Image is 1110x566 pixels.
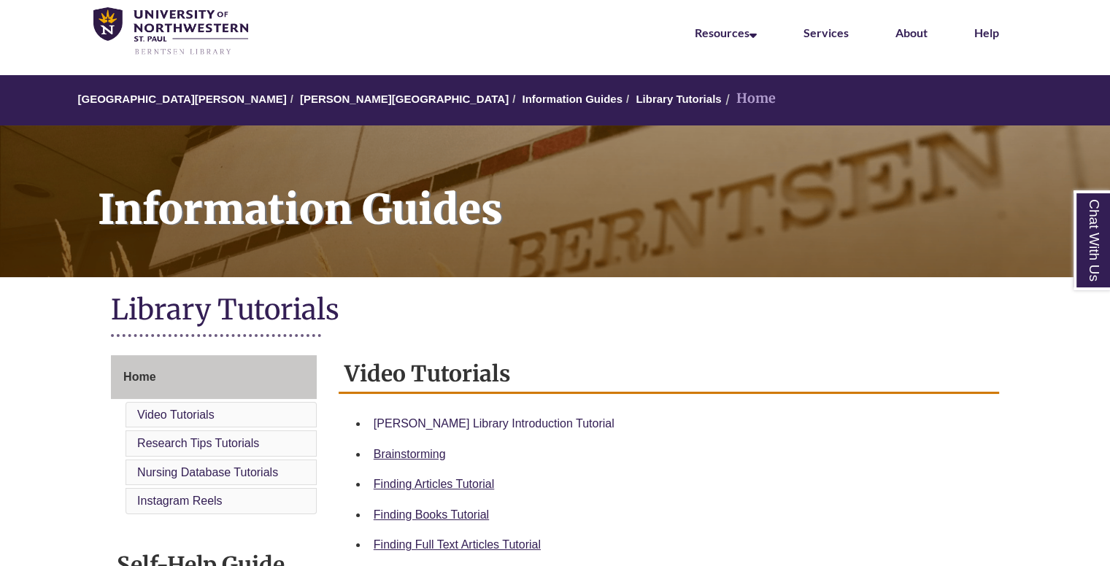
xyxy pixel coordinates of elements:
h1: Information Guides [82,125,1110,258]
a: Information Guides [522,93,623,105]
img: UNWSP Library Logo [93,7,248,56]
a: Finding Full Text Articles Tutorial [374,538,541,551]
a: Video Tutorials [137,408,215,421]
a: [PERSON_NAME][GEOGRAPHIC_DATA] [300,93,509,105]
span: Home [123,371,155,383]
h2: Video Tutorials [339,355,999,394]
a: About [895,26,928,39]
a: Brainstorming [374,448,446,460]
a: Nursing Database Tutorials [137,466,278,478]
a: Services [803,26,849,39]
div: Guide Page Menu [111,355,317,517]
li: Home [722,88,776,109]
a: [PERSON_NAME] Library Introduction Tutorial [374,417,614,430]
a: Library Tutorials [636,93,721,105]
a: Instagram Reels [137,495,223,507]
a: Help [974,26,999,39]
a: [GEOGRAPHIC_DATA][PERSON_NAME] [77,93,286,105]
a: Home [111,355,317,399]
a: Resources [695,26,757,39]
a: Finding Books Tutorial [374,508,489,521]
h1: Library Tutorials [111,292,999,330]
a: Finding Articles Tutorial [374,478,494,490]
a: Research Tips Tutorials [137,437,259,449]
